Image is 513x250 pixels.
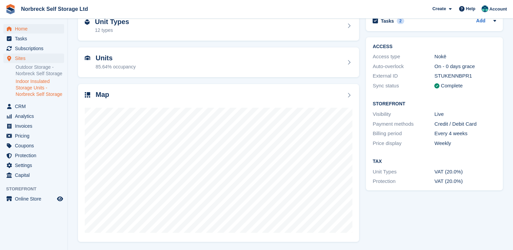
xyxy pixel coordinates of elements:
[3,141,64,150] a: menu
[373,140,434,147] div: Price display
[481,5,488,12] img: Sally King
[373,82,434,90] div: Sync status
[3,44,64,53] a: menu
[96,54,136,62] h2: Units
[441,82,462,90] div: Complete
[15,131,56,141] span: Pricing
[6,186,67,192] span: Storefront
[96,91,109,99] h2: Map
[15,121,56,131] span: Invoices
[15,34,56,43] span: Tasks
[15,161,56,170] span: Settings
[18,3,91,15] a: Norbreck Self Storage Ltd
[3,102,64,111] a: menu
[3,161,64,170] a: menu
[432,5,446,12] span: Create
[434,53,496,61] div: Nokē
[16,78,64,98] a: Indoor Insulated Storage Units - Norbreck Self Storage
[3,24,64,34] a: menu
[3,131,64,141] a: menu
[5,4,16,14] img: stora-icon-8386f47178a22dfd0bd8f6a31ec36ba5ce8667c1dd55bd0f319d3a0aa187defe.svg
[373,53,434,61] div: Access type
[373,178,434,185] div: Protection
[466,5,475,12] span: Help
[3,151,64,160] a: menu
[85,19,90,25] img: unit-type-icn-2b2737a686de81e16bb02015468b77c625bbabd49415b5ef34ead5e3b44a266d.svg
[3,111,64,121] a: menu
[373,72,434,80] div: External ID
[476,17,485,25] a: Add
[434,178,496,185] div: VAT (20.0%)
[373,130,434,138] div: Billing period
[78,11,359,41] a: Unit Types 12 types
[15,194,56,204] span: Online Store
[397,18,405,24] div: 2
[434,63,496,70] div: On - 0 days grace
[489,6,507,13] span: Account
[434,168,496,176] div: VAT (20.0%)
[95,18,129,26] h2: Unit Types
[78,47,359,77] a: Units 85.64% occupancy
[373,63,434,70] div: Auto-overlock
[15,24,56,34] span: Home
[434,120,496,128] div: Credit / Debit Card
[3,34,64,43] a: menu
[15,102,56,111] span: CRM
[381,18,394,24] h2: Tasks
[85,56,90,60] img: unit-icn-7be61d7bf1b0ce9d3e12c5938cc71ed9869f7b940bace4675aadf7bd6d80202e.svg
[434,130,496,138] div: Every 4 weeks
[85,92,90,98] img: map-icn-33ee37083ee616e46c38cad1a60f524a97daa1e2b2c8c0bc3eb3415660979fc1.svg
[3,121,64,131] a: menu
[56,195,64,203] a: Preview store
[3,170,64,180] a: menu
[16,64,64,77] a: Outdoor Storage - Norbreck Self Storage
[373,168,434,176] div: Unit Types
[373,110,434,118] div: Visibility
[3,194,64,204] a: menu
[373,159,496,164] h2: Tax
[15,44,56,53] span: Subscriptions
[3,54,64,63] a: menu
[15,151,56,160] span: Protection
[373,120,434,128] div: Payment methods
[78,84,359,242] a: Map
[15,111,56,121] span: Analytics
[373,44,496,49] h2: ACCESS
[434,140,496,147] div: Weekly
[15,170,56,180] span: Capital
[96,63,136,70] div: 85.64% occupancy
[15,54,56,63] span: Sites
[434,110,496,118] div: Live
[95,27,129,34] div: 12 types
[434,72,496,80] div: STUKENNBPR1
[373,101,496,107] h2: Storefront
[15,141,56,150] span: Coupons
